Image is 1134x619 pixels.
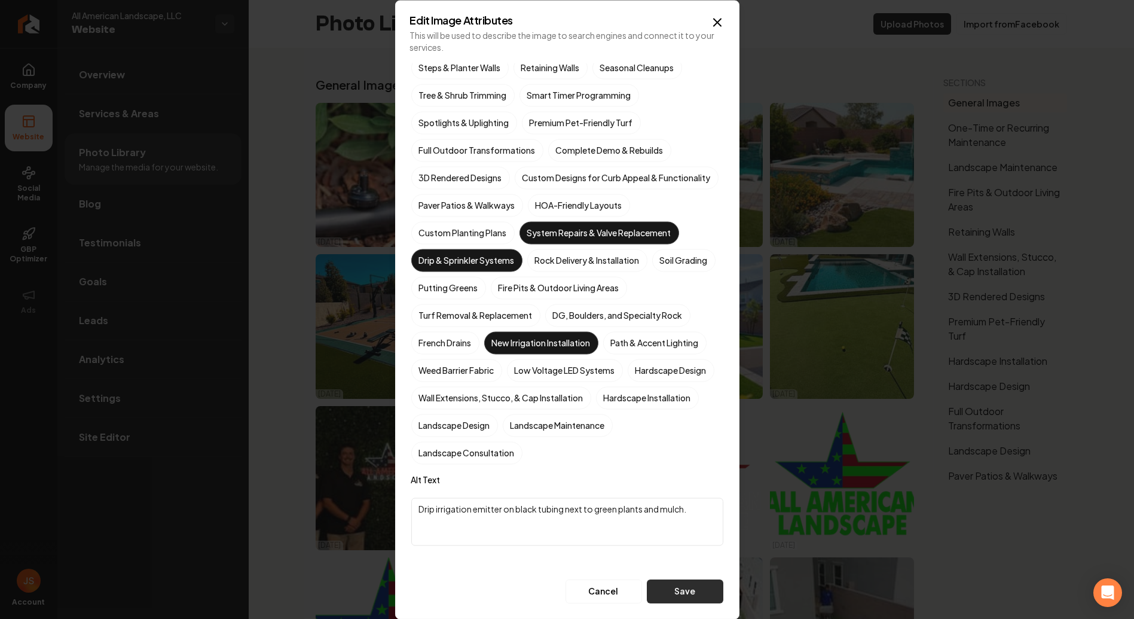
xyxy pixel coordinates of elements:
[545,304,690,327] label: DG, Boulders, and Specialty Rock
[411,276,486,299] label: Putting Greens
[507,359,623,382] label: Low Voltage LED Systems
[411,331,479,354] label: French Drains
[411,56,509,79] label: Steps & Planter Walls
[527,249,647,272] label: Rock Delivery & Installation
[411,111,517,134] label: Spotlights & Uplighting
[411,249,522,272] label: Drip & Sprinkler Systems
[628,359,714,382] label: Hardscape Design
[528,194,630,217] label: HOA-Friendly Layouts
[592,56,682,79] label: Seasonal Cleanups
[411,139,543,161] label: Full Outdoor Transformations
[411,386,591,409] label: Wall Extensions, Stucco, & Cap Installation
[484,331,598,354] label: New Irrigation Installation
[411,221,515,244] label: Custom Planting Plans
[411,166,510,189] label: 3D Rendered Designs
[411,304,540,327] label: Turf Removal & Replacement
[596,386,699,409] label: Hardscape Installation
[603,331,707,354] label: Path & Accent Lighting
[410,15,725,26] h2: Edit Image Attributes
[513,56,588,79] label: Retaining Walls
[411,359,502,382] label: Weed Barrier Fabric
[522,111,641,134] label: Premium Pet-Friendly Turf
[566,579,642,603] button: Cancel
[519,84,639,106] label: Smart Timer Programming
[491,276,627,299] label: Fire Pits & Outdoor Living Areas
[647,579,723,603] button: Save
[410,29,725,53] p: This will be used to describe the image to search engines and connect it to your services.
[515,166,719,189] label: Custom Designs for Curb Appeal & Functionality
[519,221,679,244] label: System Repairs & Valve Replacement
[503,414,613,437] label: Landscape Maintenance
[411,474,723,486] label: Alt Text
[411,194,523,217] label: Paver Patios & Walkways
[652,249,716,272] label: Soil Grading
[411,84,515,106] label: Tree & Shrub Trimming
[411,414,498,437] label: Landscape Design
[548,139,671,161] label: Complete Demo & Rebuilds
[411,498,723,545] textarea: Drip irrigation emitter on black tubing next to green plants and mulch.
[411,441,522,464] label: Landscape Consultation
